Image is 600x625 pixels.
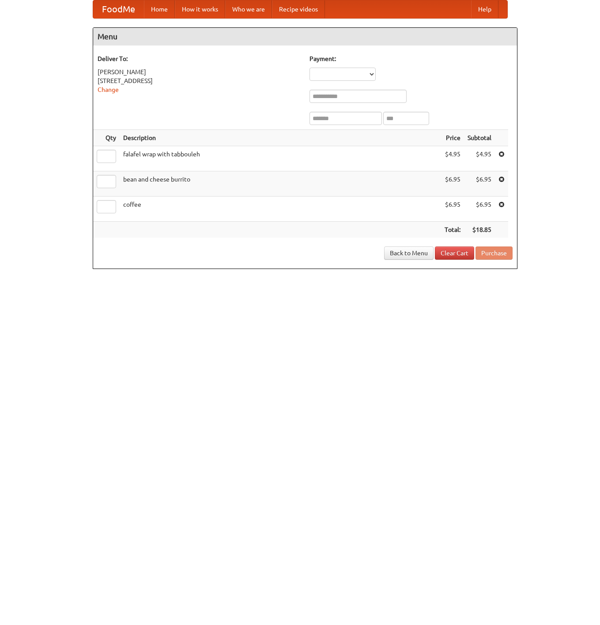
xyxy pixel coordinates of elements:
[441,130,464,146] th: Price
[120,197,441,222] td: coffee
[441,197,464,222] td: $6.95
[441,146,464,171] td: $4.95
[120,130,441,146] th: Description
[98,54,301,63] h5: Deliver To:
[435,246,474,260] a: Clear Cart
[309,54,513,63] h5: Payment:
[93,0,144,18] a: FoodMe
[120,171,441,197] td: bean and cheese burrito
[471,0,498,18] a: Help
[441,222,464,238] th: Total:
[98,86,119,93] a: Change
[464,130,495,146] th: Subtotal
[272,0,325,18] a: Recipe videos
[475,246,513,260] button: Purchase
[98,76,301,85] div: [STREET_ADDRESS]
[98,68,301,76] div: [PERSON_NAME]
[464,197,495,222] td: $6.95
[464,171,495,197] td: $6.95
[144,0,175,18] a: Home
[225,0,272,18] a: Who we are
[93,130,120,146] th: Qty
[384,246,434,260] a: Back to Menu
[120,146,441,171] td: falafel wrap with tabbouleh
[93,28,517,45] h4: Menu
[464,146,495,171] td: $4.95
[175,0,225,18] a: How it works
[464,222,495,238] th: $18.85
[441,171,464,197] td: $6.95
